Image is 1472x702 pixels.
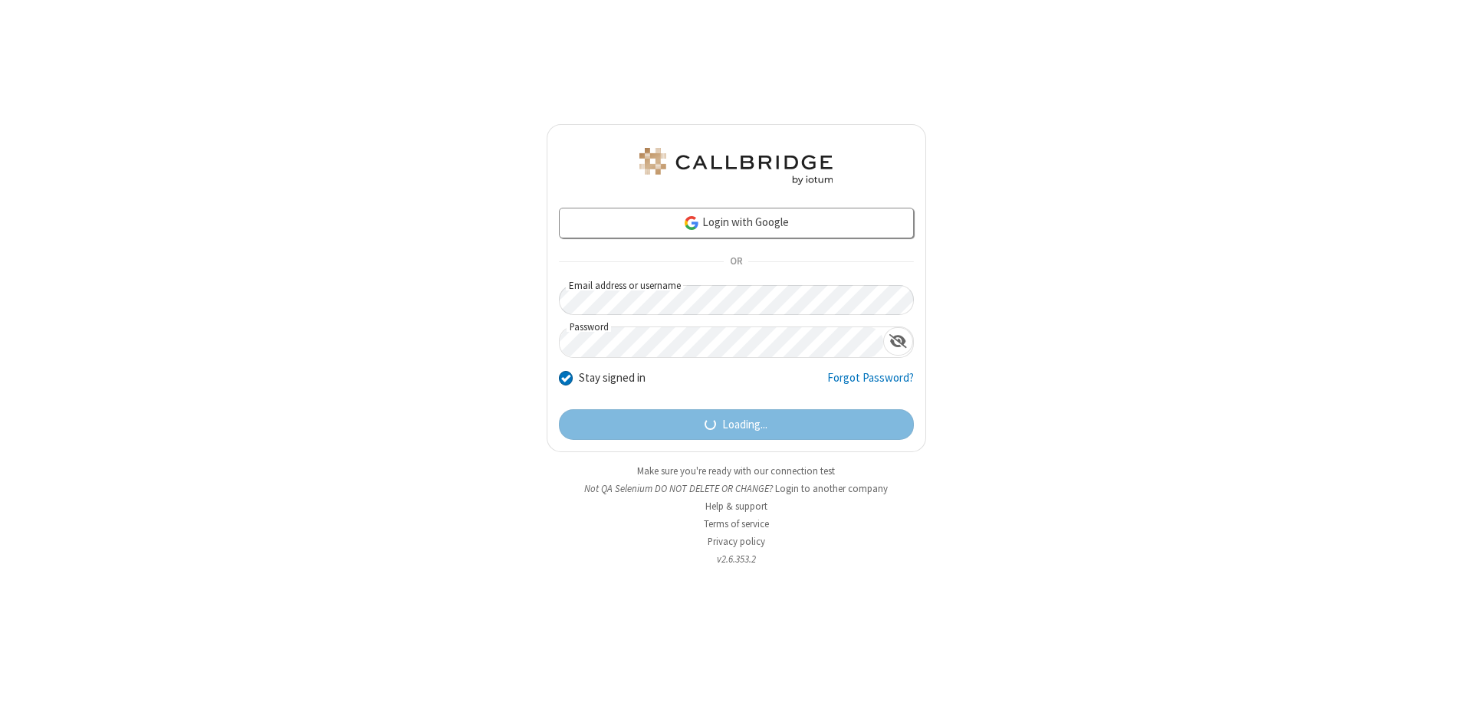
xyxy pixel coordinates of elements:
span: OR [724,251,748,273]
input: Email address or username [559,285,914,315]
img: QA Selenium DO NOT DELETE OR CHANGE [636,148,836,185]
span: Loading... [722,416,767,434]
a: Login with Google [559,208,914,238]
li: Not QA Selenium DO NOT DELETE OR CHANGE? [547,481,926,496]
a: Terms of service [704,517,769,530]
li: v2.6.353.2 [547,552,926,566]
button: Login to another company [775,481,888,496]
a: Forgot Password? [827,369,914,399]
img: google-icon.png [683,215,700,231]
button: Loading... [559,409,914,440]
label: Stay signed in [579,369,646,387]
a: Help & support [705,500,767,513]
input: Password [560,327,883,357]
div: Show password [883,327,913,356]
a: Privacy policy [708,535,765,548]
a: Make sure you're ready with our connection test [637,464,835,477]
